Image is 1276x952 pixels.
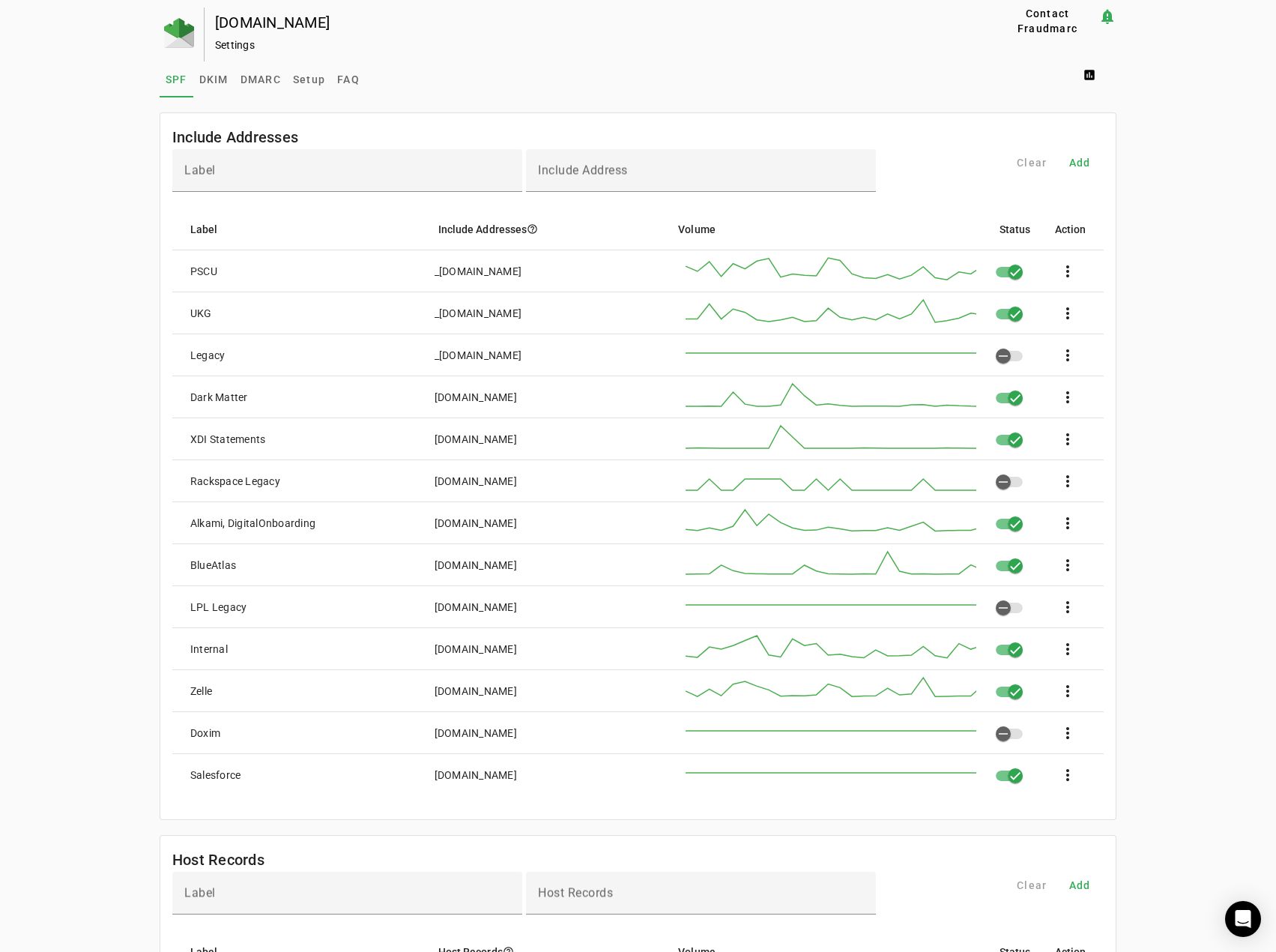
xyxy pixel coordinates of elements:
[1003,6,1092,36] span: Contact Fraudmarc
[426,208,667,250] mat-header-cell: Include Addresses
[435,726,517,741] div: [DOMAIN_NAME]
[215,15,949,30] div: [DOMAIN_NAME]
[199,74,229,85] span: DKIM
[172,848,264,872] mat-card-title: Host Records
[1056,872,1104,899] button: Add
[988,208,1043,250] mat-header-cell: Status
[190,390,248,405] div: Dark Matter
[190,432,266,447] div: XDI Statements
[666,208,988,250] mat-header-cell: Volume
[172,208,426,250] mat-header-cell: Label
[190,768,241,783] div: Salesforce
[435,684,517,699] div: [DOMAIN_NAME]
[160,112,1116,820] fm-list-table: Include Addresses
[235,61,287,97] a: DMARC
[184,886,216,900] mat-label: Label
[1225,901,1261,937] div: Open Intercom Messenger
[435,558,517,573] div: [DOMAIN_NAME]
[190,516,315,531] div: Alkami, DigitalOnboarding
[1098,7,1116,25] mat-icon: notification_important
[190,306,212,321] div: UKG
[1056,149,1104,176] button: Add
[435,642,517,657] div: [DOMAIN_NAME]
[1069,878,1091,893] span: Add
[172,125,298,149] mat-card-title: Include Addresses
[331,61,366,97] a: FAQ
[435,600,517,615] div: [DOMAIN_NAME]
[538,886,613,900] mat-label: Host Records
[190,684,212,699] div: Zelle
[215,37,949,52] div: Settings
[538,163,628,178] mat-label: Include Address
[435,306,522,321] div: _[DOMAIN_NAME]
[184,163,216,178] mat-label: Label
[160,61,193,97] a: SPF
[190,558,236,573] div: BlueAtlas
[435,474,517,489] div: [DOMAIN_NAME]
[435,516,517,531] div: [DOMAIN_NAME]
[190,642,228,657] div: Internal
[190,264,217,279] div: PSCU
[190,474,280,489] div: Rackspace Legacy
[435,348,522,363] div: _[DOMAIN_NAME]
[190,726,220,741] div: Doxim
[997,7,1098,34] button: Contact Fraudmarc
[193,61,235,97] a: DKIM
[164,18,194,48] img: Fraudmarc Logo
[190,348,226,363] div: Legacy
[527,223,538,235] i: help_outline
[293,74,325,85] span: Setup
[1069,155,1091,170] span: Add
[435,264,522,279] div: _[DOMAIN_NAME]
[435,432,517,447] div: [DOMAIN_NAME]
[435,390,517,405] div: [DOMAIN_NAME]
[241,74,281,85] span: DMARC
[1043,208,1104,250] mat-header-cell: Action
[166,74,187,85] span: SPF
[190,600,247,615] div: LPL Legacy
[337,74,360,85] span: FAQ
[435,768,517,783] div: [DOMAIN_NAME]
[287,61,331,97] a: Setup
